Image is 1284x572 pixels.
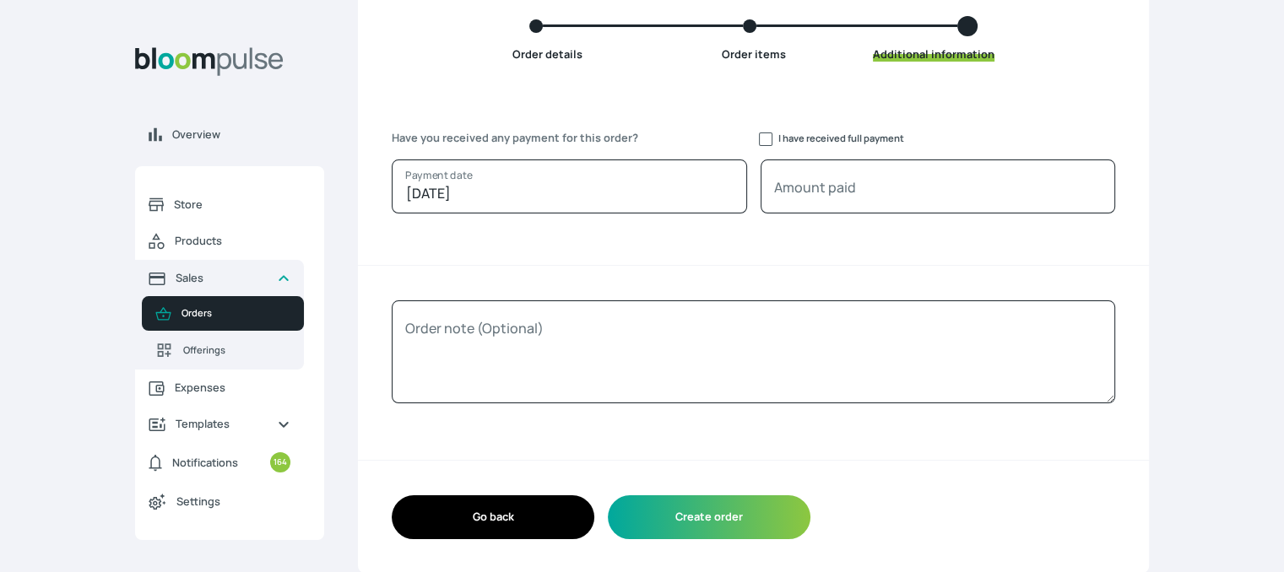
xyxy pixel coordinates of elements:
[172,455,238,471] span: Notifications
[175,380,290,396] span: Expenses
[778,132,904,144] label: I have received full payment
[135,442,304,483] a: Notifications164
[392,495,594,538] button: Go back
[392,130,754,146] span: Have you received any payment for this order?
[172,127,311,143] span: Overview
[135,116,324,153] a: Overview
[135,186,304,223] a: Store
[176,270,263,286] span: Sales
[175,233,290,249] span: Products
[135,47,284,76] img: Bloom Logo
[270,452,290,472] small: 164
[135,260,304,296] a: Sales
[142,331,304,370] a: Offerings
[721,46,785,62] span: Order items
[183,343,290,358] span: Offerings
[135,406,304,442] a: Templates
[142,296,304,331] a: Orders
[174,197,290,213] span: Store
[608,495,810,538] button: Create order
[873,46,994,62] span: Additional information
[512,46,582,62] span: Order details
[135,223,304,260] a: Products
[135,483,304,520] a: Settings
[176,416,263,432] span: Templates
[176,494,290,510] span: Settings
[181,306,290,321] span: Orders
[135,370,304,406] a: Expenses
